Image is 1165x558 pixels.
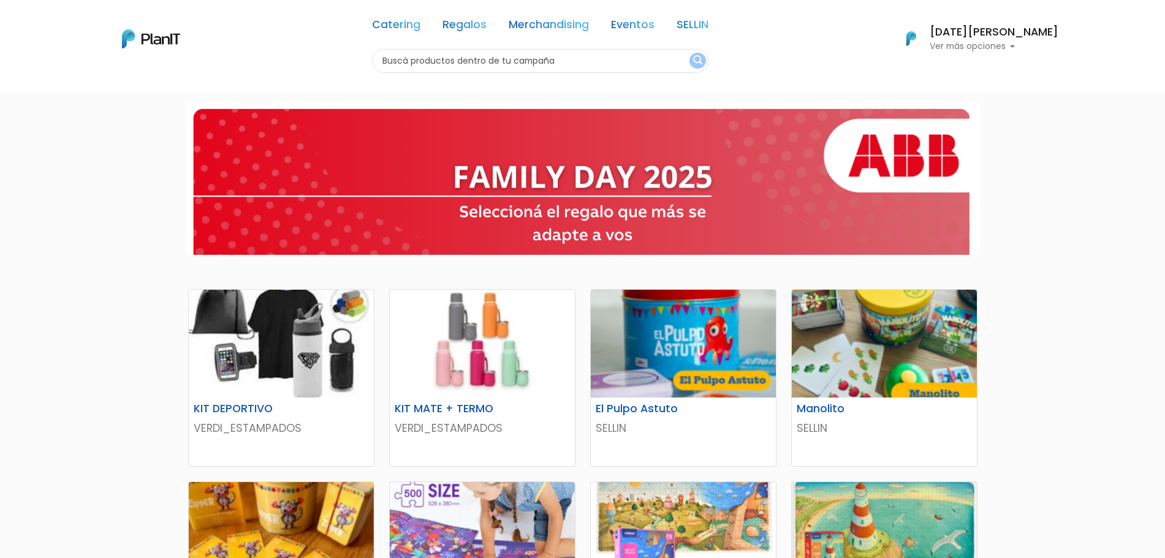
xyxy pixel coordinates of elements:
img: thumb_Captura_de_pantalla_2025-07-29_104833.png [792,290,977,398]
img: thumb_Captura_de_pantalla_2025-07-29_101456.png [591,290,776,398]
h6: El Pulpo Astuto [588,402,715,415]
input: Buscá productos dentro de tu campaña [372,49,708,73]
p: SELLIN [596,420,771,436]
a: Eventos [611,20,655,34]
img: thumb_WhatsApp_Image_2025-05-26_at_09.52.07.jpeg [189,290,374,398]
a: El Pulpo Astuto SELLIN [590,289,776,467]
img: thumb_2000___2000-Photoroom_-_2025-07-02T103351.963.jpg [390,290,575,398]
img: search_button-432b6d5273f82d61273b3651a40e1bd1b912527efae98b1b7a1b2c0702e16a8d.svg [693,55,702,67]
a: Regalos [442,20,487,34]
a: KIT DEPORTIVO VERDI_ESTAMPADOS [188,289,374,467]
a: SELLIN [677,20,708,34]
a: Merchandising [509,20,589,34]
p: Ver más opciones [930,42,1058,51]
button: PlanIt Logo [DATE][PERSON_NAME] Ver más opciones [890,23,1058,55]
p: SELLIN [797,420,972,436]
img: PlanIt Logo [122,29,180,48]
p: VERDI_ESTAMPADOS [194,420,369,436]
a: KIT MATE + TERMO VERDI_ESTAMPADOS [389,289,575,467]
a: Catering [372,20,420,34]
h6: KIT DEPORTIVO [186,402,313,415]
h6: KIT MATE + TERMO [387,402,514,415]
h6: Manolito [789,402,916,415]
img: PlanIt Logo [898,25,925,52]
a: Manolito SELLIN [791,289,977,467]
p: VERDI_ESTAMPADOS [395,420,570,436]
h6: [DATE][PERSON_NAME] [930,27,1058,38]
